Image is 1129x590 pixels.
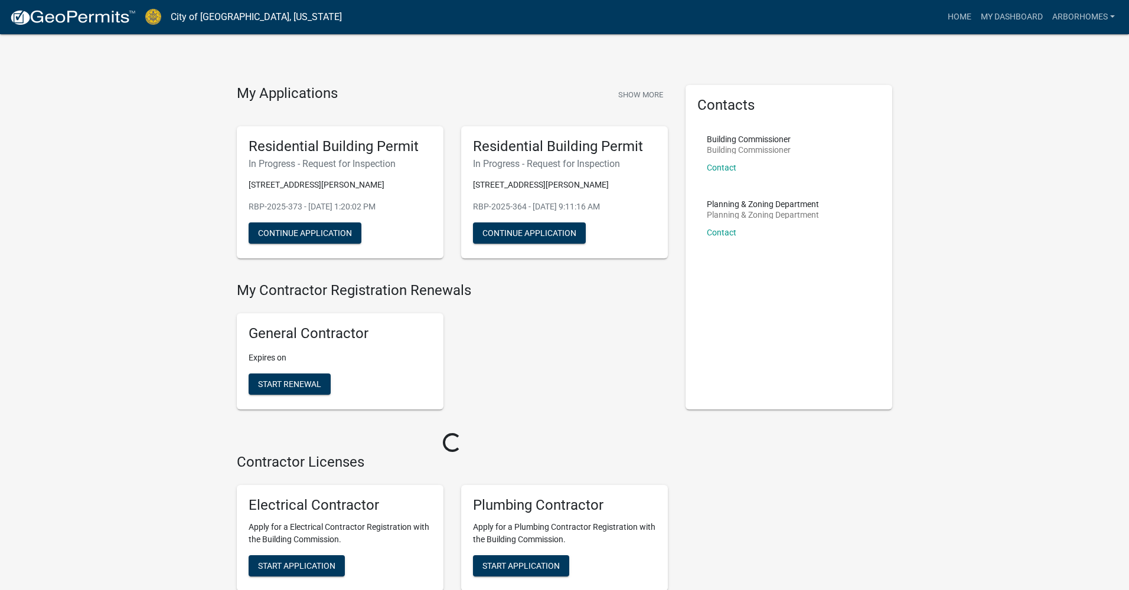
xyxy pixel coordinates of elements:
[1048,6,1120,28] a: ArborHomes
[707,135,791,143] p: Building Commissioner
[249,201,432,213] p: RBP-2025-373 - [DATE] 1:20:02 PM
[473,138,656,155] h5: Residential Building Permit
[237,454,668,471] h4: Contractor Licenses
[473,201,656,213] p: RBP-2025-364 - [DATE] 9:11:16 AM
[249,521,432,546] p: Apply for a Electrical Contractor Registration with the Building Commission.
[258,560,335,570] span: Start Application
[614,85,668,104] button: Show More
[237,282,668,419] wm-registration-list-section: My Contractor Registration Renewals
[237,282,668,299] h4: My Contractor Registration Renewals
[707,163,736,172] a: Contact
[473,521,656,546] p: Apply for a Plumbing Contractor Registration with the Building Commission.
[707,146,791,154] p: Building Commissioner
[976,6,1048,28] a: My Dashboard
[249,179,432,191] p: [STREET_ADDRESS][PERSON_NAME]
[473,179,656,191] p: [STREET_ADDRESS][PERSON_NAME]
[707,200,819,208] p: Planning & Zoning Department
[145,9,161,25] img: City of Jeffersonville, Indiana
[249,497,432,514] h5: Electrical Contractor
[707,211,819,219] p: Planning & Zoning Department
[258,379,321,389] span: Start Renewal
[473,497,656,514] h5: Plumbing Contractor
[249,325,432,342] h5: General Contractor
[249,222,361,244] button: Continue Application
[473,555,569,576] button: Start Application
[249,555,345,576] button: Start Application
[473,222,586,244] button: Continue Application
[249,373,331,395] button: Start Renewal
[237,85,338,103] h4: My Applications
[171,7,342,27] a: City of [GEOGRAPHIC_DATA], [US_STATE]
[249,352,432,364] p: Expires on
[482,560,560,570] span: Start Application
[707,228,736,237] a: Contact
[943,6,976,28] a: Home
[697,97,880,114] h5: Contacts
[473,158,656,169] h6: In Progress - Request for Inspection
[249,158,432,169] h6: In Progress - Request for Inspection
[249,138,432,155] h5: Residential Building Permit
